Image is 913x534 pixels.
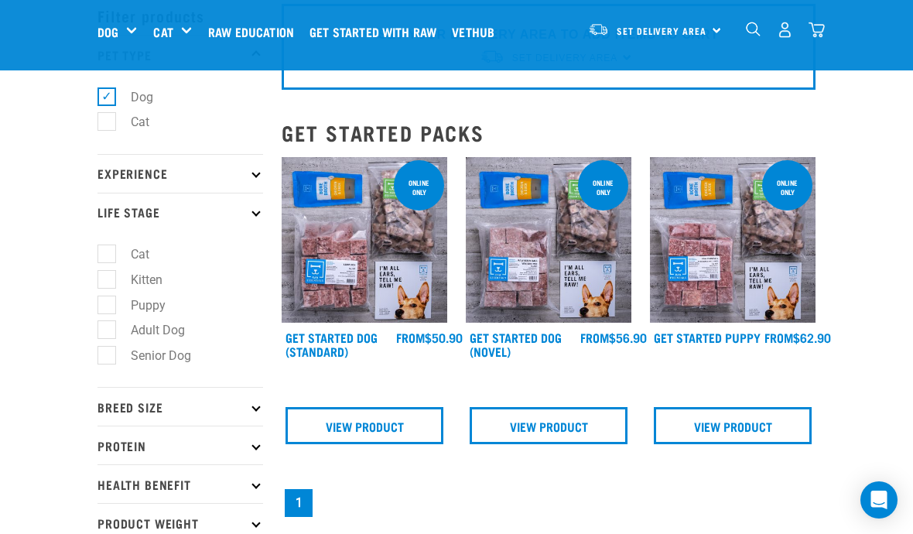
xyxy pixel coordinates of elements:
img: home-icon-1@2x.png [746,22,761,36]
a: Page 1 [285,489,313,517]
p: Experience [97,154,263,193]
img: van-moving.png [588,22,609,36]
label: Kitten [106,270,169,289]
span: FROM [580,334,609,341]
a: Get Started Puppy [654,334,761,341]
a: Cat [153,22,173,41]
label: Adult Dog [106,320,191,340]
h2: Get Started Packs [282,121,816,145]
span: FROM [396,334,425,341]
a: Get Started Dog (Novel) [470,334,562,354]
p: Protein [97,426,263,464]
a: Get started with Raw [306,1,448,63]
label: Dog [106,87,159,107]
a: View Product [470,407,627,444]
img: NSP Dog Novel Update [466,157,631,323]
a: Vethub [448,1,506,63]
a: View Product [286,407,443,444]
img: NPS Puppy Update [650,157,816,323]
a: View Product [654,407,812,444]
img: user.png [777,22,793,38]
div: $62.90 [764,330,831,344]
label: Puppy [106,296,172,315]
div: online only [578,171,628,204]
img: NSP Dog Standard Update [282,157,447,323]
div: $56.90 [580,330,647,344]
span: FROM [764,334,793,341]
nav: pagination [282,486,816,520]
a: Raw Education [204,1,306,63]
a: Get Started Dog (Standard) [286,334,378,354]
div: $50.90 [396,330,463,344]
label: Cat [106,112,156,132]
label: Cat [106,245,156,264]
img: home-icon@2x.png [809,22,825,38]
p: Life Stage [97,193,263,231]
div: Open Intercom Messenger [860,481,898,519]
p: Health Benefit [97,464,263,503]
p: Breed Size [97,387,263,426]
div: online only [394,171,444,204]
span: Set Delivery Area [617,29,706,34]
a: Dog [97,22,118,41]
div: online only [762,171,812,204]
label: Senior Dog [106,346,197,365]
